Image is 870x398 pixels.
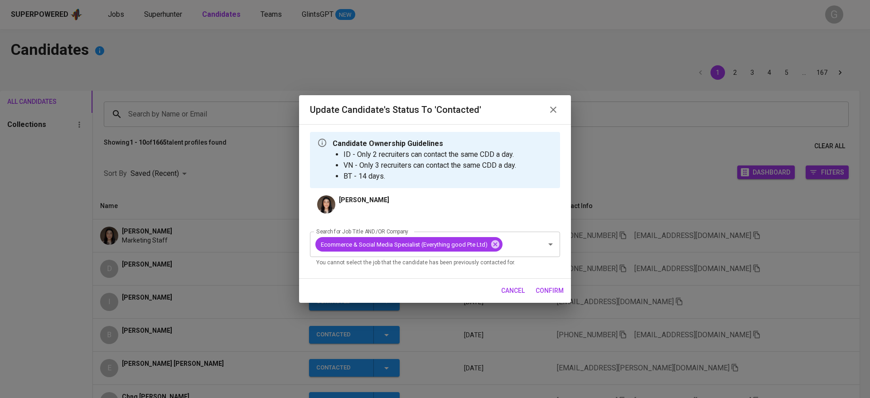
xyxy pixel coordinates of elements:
[498,282,528,299] button: cancel
[343,160,516,171] li: VN - Only 3 recruiters can contact the same CDD a day.
[339,195,389,204] p: [PERSON_NAME]
[333,138,516,149] p: Candidate Ownership Guidelines
[310,102,481,117] h6: Update Candidate's Status to 'Contacted'
[316,258,554,267] p: You cannot select the job that the candidate has been previously contacted for.
[315,237,503,252] div: Ecommerce & Social Media Specialist (Everything good Pte Ltd)
[343,149,516,160] li: ID - Only 2 recruiters can contact the same CDD a day.
[544,238,557,251] button: Open
[532,282,567,299] button: confirm
[343,171,516,182] li: BT - 14 days.
[317,195,335,214] img: 71ad6473d6be6b52b400362bbe306616.jpeg
[315,240,493,249] span: Ecommerce & Social Media Specialist (Everything good Pte Ltd)
[536,285,564,296] span: confirm
[501,285,525,296] span: cancel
